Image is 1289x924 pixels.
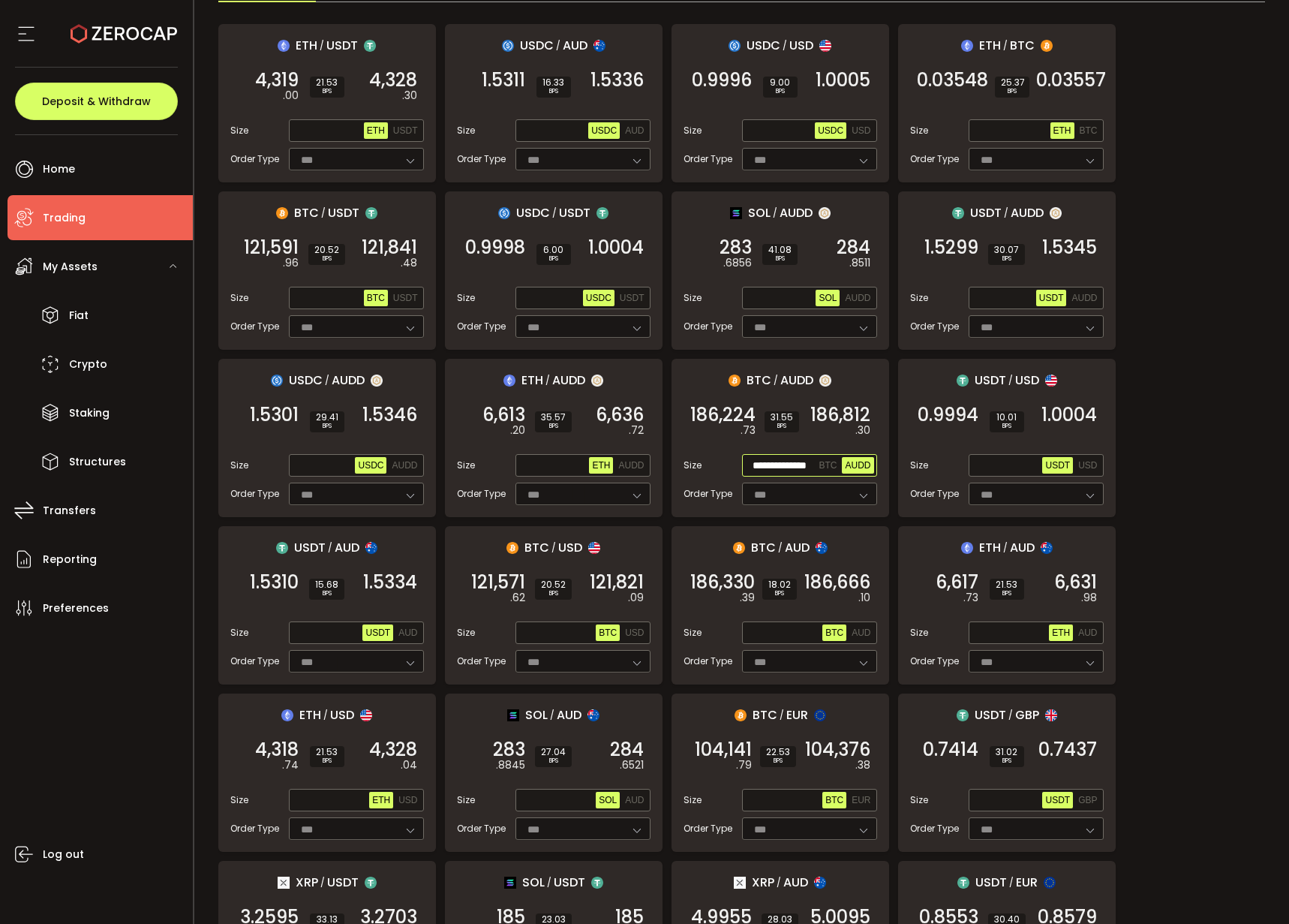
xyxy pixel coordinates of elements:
button: AUD [1075,625,1100,641]
img: xrp_portfolio.png [734,877,746,889]
span: 0.9996 [692,73,752,88]
span: Size [230,291,248,305]
span: 20.52 [541,580,566,589]
button: SOL [596,792,620,808]
span: AUDD [780,203,813,222]
button: BTC [822,625,846,641]
span: SOL [599,795,617,805]
button: USDT [1042,457,1073,474]
em: .62 [510,590,525,606]
span: AUD [398,628,417,638]
span: ETH [296,36,317,55]
span: 284 [837,240,870,255]
button: ETH [1050,122,1074,139]
em: / [321,206,326,220]
span: 21.53 [996,580,1018,589]
img: btc_portfolio.svg [735,709,747,721]
span: AUD [625,125,644,136]
img: usdt_portfolio.svg [591,877,603,889]
span: Order Type [230,487,279,501]
i: BPS [769,87,792,96]
img: aud_portfolio.svg [365,542,377,554]
img: btc_portfolio.svg [1041,40,1053,52]
span: Order Type [684,152,732,166]
img: eur_portfolio.svg [1044,877,1056,889]
span: ETH [979,36,1001,55]
span: AUDD [845,293,870,303]
button: USDC [355,457,386,474]
span: USDC [516,203,550,222]
span: Crypto [69,354,107,375]
img: usdc_portfolio.svg [502,40,514,52]
span: USDT [1045,460,1070,471]
span: BTC [825,795,843,805]
span: 35.57 [541,413,566,422]
span: Order Type [457,655,506,668]
span: ETH [521,371,543,390]
span: Order Type [230,320,279,333]
i: BPS [541,422,566,431]
span: AUD [785,538,810,557]
img: usdt_portfolio.svg [365,877,377,889]
span: AUDD [845,460,870,471]
span: 1.5301 [250,408,299,423]
span: BTC [367,293,385,303]
i: BPS [771,422,793,431]
span: 121,571 [471,575,525,590]
span: ETH [1052,628,1070,638]
span: 1.5334 [363,575,417,590]
span: 6,617 [936,575,978,590]
i: BPS [542,87,565,96]
em: .72 [629,423,644,438]
em: / [778,541,783,555]
i: BPS [314,254,339,263]
span: 10.01 [996,413,1018,422]
span: USDT [970,203,1002,222]
span: USDC [586,293,611,303]
button: AUD [622,792,647,808]
span: USD [398,795,417,805]
button: ETH [1049,625,1073,641]
img: usd_portfolio.svg [1045,375,1057,387]
span: AUD [1078,628,1097,638]
button: USDT [617,290,648,306]
span: 186,812 [810,408,870,423]
span: 6,636 [596,408,644,423]
em: / [325,374,329,387]
button: BTC [816,457,840,474]
span: Order Type [684,655,732,668]
span: BTC [599,628,617,638]
span: 1.5311 [482,73,525,88]
button: BTC [1077,122,1101,139]
img: eth_portfolio.svg [278,40,290,52]
button: AUD [395,625,420,641]
span: My Assets [43,256,98,278]
span: AUDD [552,371,585,390]
img: zuPXiwguUFiBOIQyqLOiXsnnNitlx7q4LCwEbLHADjIpTka+Lip0HH8D0VTrd02z+wEAAAAASUVORK5CYII= [371,375,383,387]
span: Order Type [230,152,279,166]
span: 0.03548 [917,73,988,88]
button: EUR [849,792,873,808]
em: / [1003,39,1008,53]
span: BTC [819,460,837,471]
span: USDT [975,371,1006,390]
span: 186,666 [804,575,870,590]
img: btc_portfolio.svg [733,542,745,554]
span: 1.5310 [250,575,299,590]
span: AUD [563,36,587,55]
button: USDC [815,122,846,139]
em: / [552,206,557,220]
em: .73 [963,590,978,606]
span: AUDD [1071,293,1097,303]
span: SOL [819,293,837,303]
button: USD [622,625,647,641]
span: USDT [326,36,358,55]
span: 30.07 [994,245,1019,254]
span: SOL [748,203,771,222]
button: AUDD [842,457,873,474]
span: Size [684,459,702,472]
span: Order Type [457,487,506,501]
button: SOL [816,290,840,306]
img: eth_portfolio.svg [961,40,973,52]
em: / [551,541,556,555]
